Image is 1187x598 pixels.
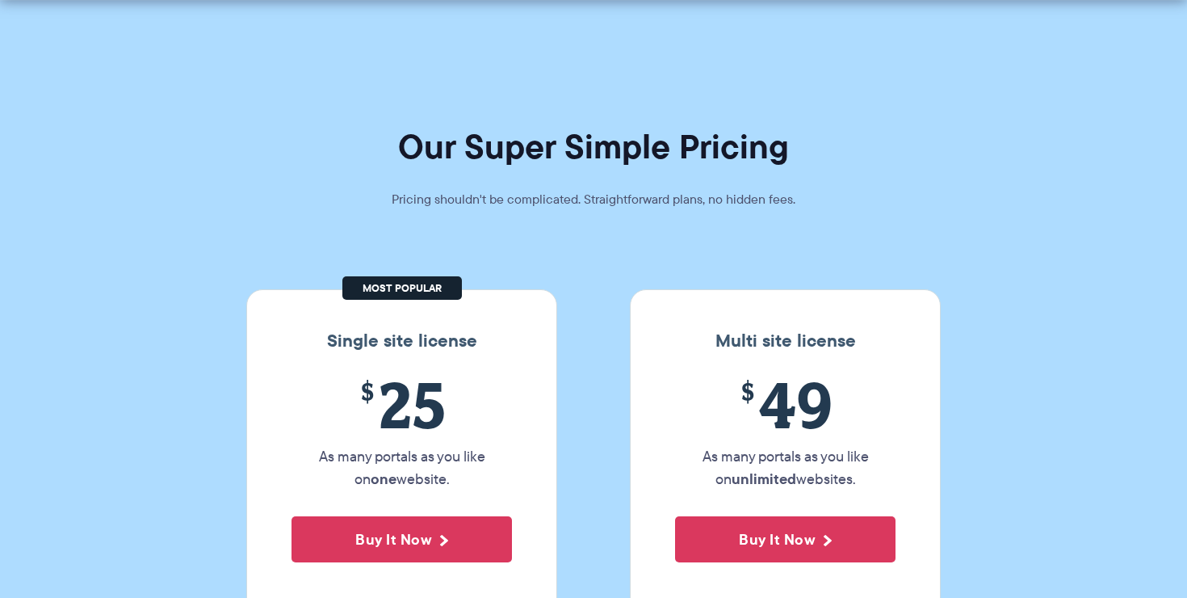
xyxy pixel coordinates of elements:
[675,516,895,562] button: Buy It Now
[647,331,924,352] h3: Multi site license
[675,445,895,491] p: As many portals as you like on websites.
[732,468,796,490] strong: unlimited
[263,331,540,352] h3: Single site license
[292,445,512,491] p: As many portals as you like on website.
[292,516,512,562] button: Buy It Now
[292,368,512,441] span: 25
[675,368,895,441] span: 49
[371,468,396,490] strong: one
[351,188,836,211] p: Pricing shouldn't be complicated. Straightforward plans, no hidden fees.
